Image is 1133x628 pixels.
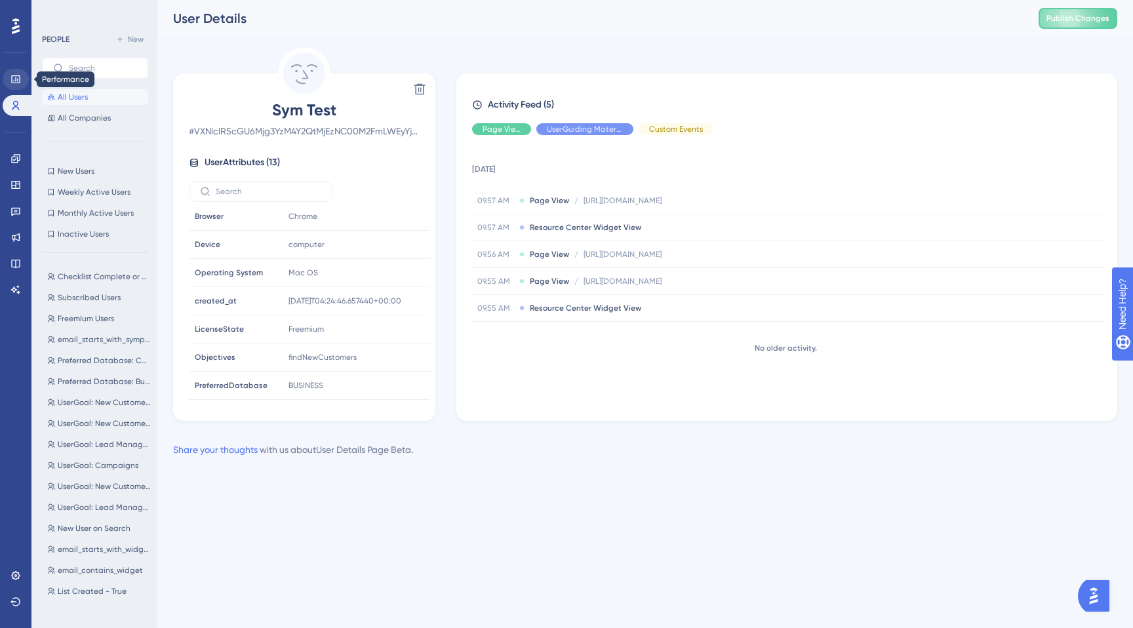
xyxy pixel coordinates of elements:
[1039,8,1117,29] button: Publish Changes
[1078,576,1117,616] iframe: UserGuiding AI Assistant Launcher
[42,290,156,305] button: Subscribed Users
[189,100,420,121] span: Sym Test
[58,502,151,513] span: UserGoal: Lead Management
[574,249,578,260] span: /
[649,124,703,134] span: Custom Events
[42,269,156,285] button: Checklist Complete or Dismissed
[58,544,151,555] span: email_starts_with_widget
[58,271,151,282] span: Checklist Complete or Dismissed
[42,458,156,473] button: UserGoal: Campaigns
[195,352,235,363] span: Objectives
[288,239,325,250] span: computer
[42,311,156,326] button: Freemium Users
[472,146,1105,187] td: [DATE]
[58,376,151,387] span: Preferred Database: Business
[42,205,148,221] button: Monthly Active Users
[42,34,70,45] div: PEOPLE
[216,187,322,196] input: Search
[42,332,156,347] button: email_starts_with_symphony
[584,195,662,206] span: [URL][DOMAIN_NAME]
[58,460,138,471] span: UserGoal: Campaigns
[288,211,317,222] span: Chrome
[42,163,148,179] button: New Users
[128,34,144,45] span: New
[58,586,127,597] span: List Created - True
[173,444,258,455] a: Share your thoughts
[42,184,148,200] button: Weekly Active Users
[472,343,1099,353] div: No older activity.
[288,296,401,306] span: [DATE]T04:24:46.657440+00:00
[574,276,578,286] span: /
[58,292,121,303] span: Subscribed Users
[488,97,554,113] span: Activity Feed (5)
[195,239,220,250] span: Device
[42,562,156,578] button: email_contains_widget
[574,195,578,206] span: /
[58,334,151,345] span: email_starts_with_symphony
[42,541,156,557] button: email_starts_with_widget
[189,123,420,139] span: # VXNlclR5cGU6Mjg3YzM4Y2QtMjEzNC00M2FmLWEyYjctOTBjOGNjNDJhNTVj
[288,324,324,334] span: Freemium
[42,374,156,389] button: Preferred Database: Business
[173,9,1006,28] div: User Details
[530,276,569,286] span: Page View
[477,303,514,313] span: 09.55 AM
[42,110,148,126] button: All Companies
[288,267,318,278] span: Mac OS
[477,222,514,233] span: 09.57 AM
[477,195,514,206] span: 09.57 AM
[42,479,156,494] button: UserGoal: New Customers
[195,267,263,278] span: Operating System
[58,439,151,450] span: UserGoal: Lead Management, Campaigns
[42,437,156,452] button: UserGoal: Lead Management, Campaigns
[58,187,130,197] span: Weekly Active Users
[205,155,280,170] span: User Attributes ( 13 )
[58,313,114,324] span: Freemium Users
[42,416,156,431] button: UserGoal: New Customers, Campaigns
[530,222,641,233] span: Resource Center Widget View
[477,276,514,286] span: 09.55 AM
[477,249,514,260] span: 09.56 AM
[111,31,148,47] button: New
[42,89,148,105] button: All Users
[58,565,143,576] span: email_contains_widget
[58,523,130,534] span: New User on Search
[195,324,244,334] span: LicenseState
[58,113,111,123] span: All Companies
[58,355,151,366] span: Preferred Database: Consumer
[42,520,156,536] button: New User on Search
[483,124,521,134] span: Page View
[58,418,151,429] span: UserGoal: New Customers, Campaigns
[58,208,134,218] span: Monthly Active Users
[584,249,662,260] span: [URL][DOMAIN_NAME]
[42,583,156,599] button: List Created - True
[195,211,224,222] span: Browser
[547,124,623,134] span: UserGuiding Material
[58,229,109,239] span: Inactive Users
[1046,13,1109,24] span: Publish Changes
[195,296,237,306] span: created_at
[42,500,156,515] button: UserGoal: Lead Management
[288,352,357,363] span: findNewCustomers
[31,3,82,19] span: Need Help?
[530,249,569,260] span: Page View
[195,380,268,391] span: PreferredDatabase
[173,442,413,458] div: with us about User Details Page Beta .
[69,64,137,73] input: Search
[42,226,148,242] button: Inactive Users
[42,395,156,410] button: UserGoal: New Customers, Lead Management
[288,380,323,391] span: BUSINESS
[530,195,569,206] span: Page View
[58,92,88,102] span: All Users
[42,353,156,368] button: Preferred Database: Consumer
[58,397,151,408] span: UserGoal: New Customers, Lead Management
[58,166,94,176] span: New Users
[530,303,641,313] span: Resource Center Widget View
[584,276,662,286] span: [URL][DOMAIN_NAME]
[58,481,151,492] span: UserGoal: New Customers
